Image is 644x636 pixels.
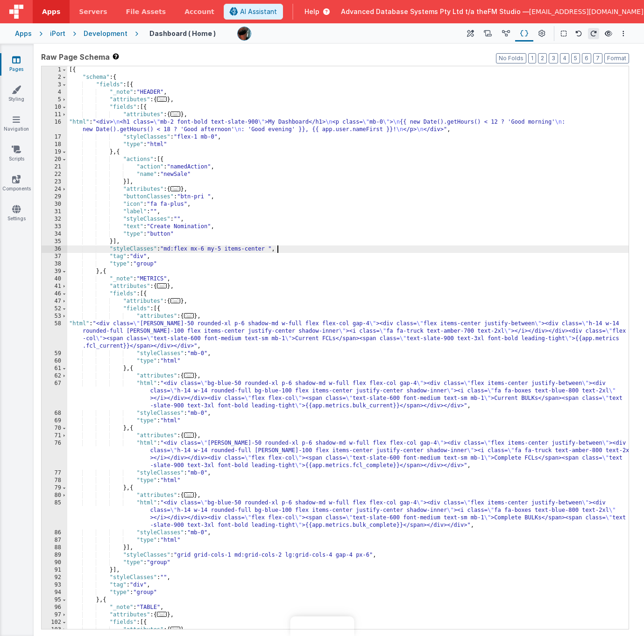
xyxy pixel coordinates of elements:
div: 87 [42,537,67,544]
span: ... [184,433,194,438]
button: 4 [560,53,569,63]
div: 33 [42,223,67,231]
span: ... [184,492,194,497]
button: 3 [549,53,558,63]
button: 2 [538,53,547,63]
div: 67 [42,380,67,410]
span: Raw Page Schema [41,51,110,63]
div: 24 [42,186,67,193]
div: 2 [42,74,67,81]
div: 36 [42,245,67,253]
div: 60 [42,357,67,365]
button: Options [618,28,629,39]
div: 89 [42,552,67,559]
div: 61 [42,365,67,372]
div: 46 [42,290,67,298]
div: 79 [42,484,67,492]
div: 16 [42,119,67,133]
div: 30 [42,201,67,208]
div: 41 [42,283,67,290]
button: 5 [571,53,580,63]
span: ... [170,627,181,632]
div: 91 [42,566,67,574]
div: 17 [42,133,67,141]
span: ... [184,373,194,378]
div: 31 [42,208,67,216]
h4: Dashboard ( Home ) [149,30,216,37]
span: Servers [79,7,107,16]
div: 92 [42,574,67,581]
div: 53 [42,313,67,320]
div: 59 [42,350,67,357]
div: 4 [42,89,67,96]
button: Format [604,53,629,63]
span: ... [170,298,181,303]
div: 68 [42,410,67,417]
div: 58 [42,320,67,350]
span: ... [157,612,167,617]
span: ... [184,313,194,318]
div: 34 [42,231,67,238]
div: 70 [42,425,67,432]
span: ... [157,97,167,102]
div: iPort [50,29,65,38]
button: 6 [582,53,591,63]
div: 93 [42,581,67,589]
div: Apps [15,29,32,38]
div: 3 [42,81,67,89]
div: 62 [42,372,67,380]
div: Development [84,29,127,38]
div: 10 [42,104,67,111]
span: [EMAIL_ADDRESS][DOMAIN_NAME] [529,7,644,16]
div: 69 [42,417,67,425]
div: 95 [42,596,67,604]
div: 5 [42,96,67,104]
div: 39 [42,268,67,275]
button: 7 [593,53,602,63]
span: Apps [42,7,60,16]
iframe: Marker.io feedback button [290,616,354,636]
div: 47 [42,298,67,305]
img: 51bd7b176fb848012b2e1c8b642a23b7 [238,27,251,40]
div: 37 [42,253,67,260]
button: 1 [528,53,536,63]
span: File Assets [126,7,166,16]
div: 103 [42,626,67,634]
div: 52 [42,305,67,313]
div: 97 [42,611,67,619]
button: AI Assistant [224,4,283,20]
div: 76 [42,440,67,469]
div: 71 [42,432,67,440]
div: 80 [42,492,67,499]
div: 1 [42,66,67,74]
span: Advanced Database Systems Pty Ltd t/a theFM Studio — [341,7,529,16]
div: 29 [42,193,67,201]
div: 88 [42,544,67,552]
div: 20 [42,156,67,163]
div: 22 [42,171,67,178]
div: 85 [42,499,67,529]
div: 77 [42,469,67,477]
span: ... [170,112,181,117]
div: 102 [42,619,67,626]
div: 19 [42,148,67,156]
div: 35 [42,238,67,245]
div: 96 [42,604,67,611]
span: ... [170,186,181,191]
div: 11 [42,111,67,119]
div: 78 [42,477,67,484]
div: 90 [42,559,67,566]
span: Help [304,7,319,16]
div: 32 [42,216,67,223]
div: 18 [42,141,67,148]
div: 23 [42,178,67,186]
span: ... [157,283,167,288]
span: AI Assistant [240,7,277,16]
div: 40 [42,275,67,283]
button: No Folds [496,53,526,63]
div: 86 [42,529,67,537]
div: 21 [42,163,67,171]
div: 94 [42,589,67,596]
div: 38 [42,260,67,268]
